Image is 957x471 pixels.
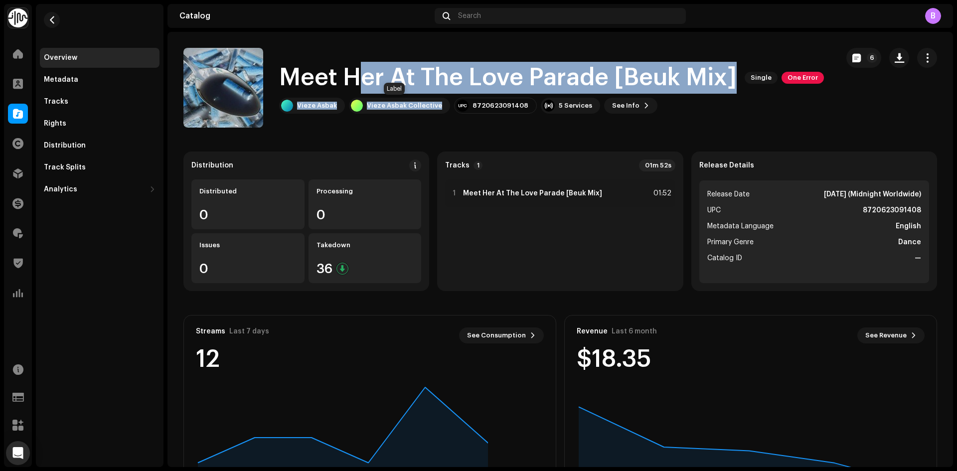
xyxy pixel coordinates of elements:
button: See Revenue [857,327,925,343]
re-m-nav-item: Overview [40,48,159,68]
h1: Meet Her At The Love Parade [Beuk Mix] [279,62,737,94]
div: Metadata [44,76,78,84]
span: See Info [612,96,639,116]
re-m-nav-item: Metadata [40,70,159,90]
div: 01:52 [649,187,671,199]
div: 8720623091408 [473,102,528,110]
div: Analytics [44,185,77,193]
div: Processing [317,187,414,195]
span: See Revenue [865,325,907,345]
div: Last 6 month [612,327,657,335]
re-m-nav-item: Rights [40,114,159,134]
div: Overview [44,54,77,62]
div: Vieze Asbak [297,102,337,110]
div: Streams [196,327,225,335]
span: Catalog ID [707,252,742,264]
div: Last 7 days [229,327,269,335]
strong: [DATE] (Midnight Worldwide) [824,188,921,200]
div: Vieze Asbak Collective [367,102,442,110]
p-badge: 6 [867,53,877,63]
div: B [925,8,941,24]
div: Takedown [317,241,414,249]
re-m-nav-item: Distribution [40,136,159,156]
div: Open Intercom Messenger [6,441,30,465]
div: Rights [44,120,66,128]
span: UPC [707,204,721,216]
span: Metadata Language [707,220,774,232]
span: See Consumption [467,325,526,345]
div: Tracks [44,98,68,106]
div: Distribution [44,142,86,150]
strong: Meet Her At The Love Parade [Beuk Mix] [463,189,602,197]
div: 5 Services [559,102,592,110]
button: See Consumption [459,327,544,343]
span: One Error [782,72,824,84]
span: Primary Genre [707,236,754,248]
div: Distributed [199,187,297,195]
div: Catalog [179,12,431,20]
strong: Tracks [445,161,470,169]
p-badge: 1 [474,161,482,170]
div: Issues [199,241,297,249]
strong: English [896,220,921,232]
div: 01m 52s [639,159,675,171]
strong: — [915,252,921,264]
span: Single [745,72,778,84]
button: 6 [846,48,881,68]
span: Release Date [707,188,750,200]
strong: 8720623091408 [863,204,921,216]
div: Revenue [577,327,608,335]
re-m-nav-item: Tracks [40,92,159,112]
div: Track Splits [44,163,86,171]
strong: Release Details [699,161,754,169]
img: 0f74c21f-6d1c-4dbc-9196-dbddad53419e [8,8,28,28]
re-m-nav-dropdown: Analytics [40,179,159,199]
re-m-nav-item: Track Splits [40,157,159,177]
div: Distribution [191,161,233,169]
strong: Dance [898,236,921,248]
span: Search [458,12,481,20]
button: See Info [604,98,657,114]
